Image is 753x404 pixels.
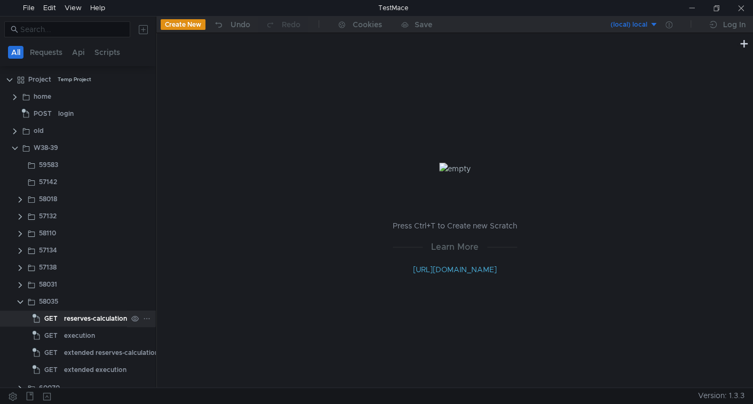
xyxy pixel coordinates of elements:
div: 57132 [39,208,57,224]
div: W38-39 [34,140,58,156]
div: login [58,106,74,122]
button: All [8,46,23,59]
div: extended reserves-calculation [64,345,158,361]
div: 57134 [39,242,57,258]
div: 58110 [39,225,56,241]
div: Project [28,72,51,88]
div: Save [415,21,432,28]
button: (local) local [584,16,658,33]
span: Version: 1.3.3 [698,388,744,403]
button: Scripts [91,46,123,59]
div: 58031 [39,276,57,292]
button: Api [69,46,88,59]
input: Search... [20,23,124,35]
div: home [34,89,51,105]
div: Redo [282,18,300,31]
span: GET [44,345,58,361]
span: GET [44,362,58,378]
div: 57138 [39,259,57,275]
div: 58035 [39,294,58,310]
span: Learn More [423,240,487,254]
div: Log In [723,18,746,31]
div: 59583 [39,157,58,173]
a: [URL][DOMAIN_NAME] [413,265,497,274]
span: POST [34,106,52,122]
div: reserves-calculation [64,311,127,327]
span: GET [44,311,58,327]
div: Cookies [353,18,382,31]
button: Requests [27,46,66,59]
button: Undo [205,17,258,33]
div: 58018 [39,191,57,207]
div: old [34,123,44,139]
div: (local) local [611,20,647,30]
span: GET [44,328,58,344]
div: Undo [231,18,250,31]
div: execution [64,328,95,344]
div: 57142 [39,174,57,190]
button: Create New [161,19,205,30]
img: empty [439,163,471,175]
p: Press Ctrl+T to Create new Scratch [393,219,517,232]
button: Redo [258,17,308,33]
div: extended execution [64,362,126,378]
div: 60070 [39,380,60,396]
div: Temp Project [58,72,91,88]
